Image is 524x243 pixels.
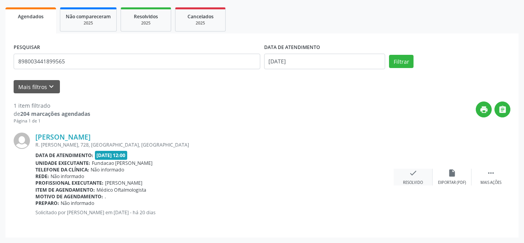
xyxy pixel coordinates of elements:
p: Solicitado por [PERSON_NAME] em [DATE] - há 20 dias [35,209,394,216]
b: Telefone da clínica: [35,166,89,173]
span: Não informado [91,166,124,173]
span: Médico Oftalmologista [96,187,146,193]
span: Resolvidos [134,13,158,20]
div: de [14,110,90,118]
b: Item de agendamento: [35,187,95,193]
div: Mais ações [480,180,501,185]
div: 2025 [181,20,220,26]
input: Nome, CNS [14,54,260,69]
i:  [487,169,495,177]
a: [PERSON_NAME] [35,133,91,141]
div: 2025 [126,20,165,26]
b: Rede: [35,173,49,180]
label: DATA DE ATENDIMENTO [264,42,320,54]
button: Filtrar [389,55,414,68]
div: Resolvido [403,180,423,185]
i: keyboard_arrow_down [47,82,56,91]
span: Cancelados [188,13,214,20]
div: Página 1 de 1 [14,118,90,124]
i:  [498,105,507,114]
button: Mais filtroskeyboard_arrow_down [14,80,60,94]
i: print [480,105,488,114]
span: . [105,193,106,200]
div: 2025 [66,20,111,26]
b: Motivo de agendamento: [35,193,103,200]
span: [PERSON_NAME] [105,180,142,186]
span: Não informado [61,200,94,206]
b: Unidade executante: [35,160,90,166]
span: Agendados [18,13,44,20]
span: Não compareceram [66,13,111,20]
i: check [409,169,417,177]
i: insert_drive_file [448,169,456,177]
div: 1 item filtrado [14,101,90,110]
strong: 204 marcações agendadas [20,110,90,117]
div: R. [PERSON_NAME], 728, [GEOGRAPHIC_DATA], [GEOGRAPHIC_DATA] [35,142,394,148]
button: print [476,101,492,117]
span: Não informado [51,173,84,180]
b: Preparo: [35,200,59,206]
b: Profissional executante: [35,180,103,186]
span: Fundacao [PERSON_NAME] [92,160,152,166]
span: [DATE] 12:00 [95,151,128,160]
b: Data de atendimento: [35,152,93,159]
img: img [14,133,30,149]
label: PESQUISAR [14,42,40,54]
div: Exportar (PDF) [438,180,466,185]
button:  [494,101,510,117]
input: Selecione um intervalo [264,54,386,69]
